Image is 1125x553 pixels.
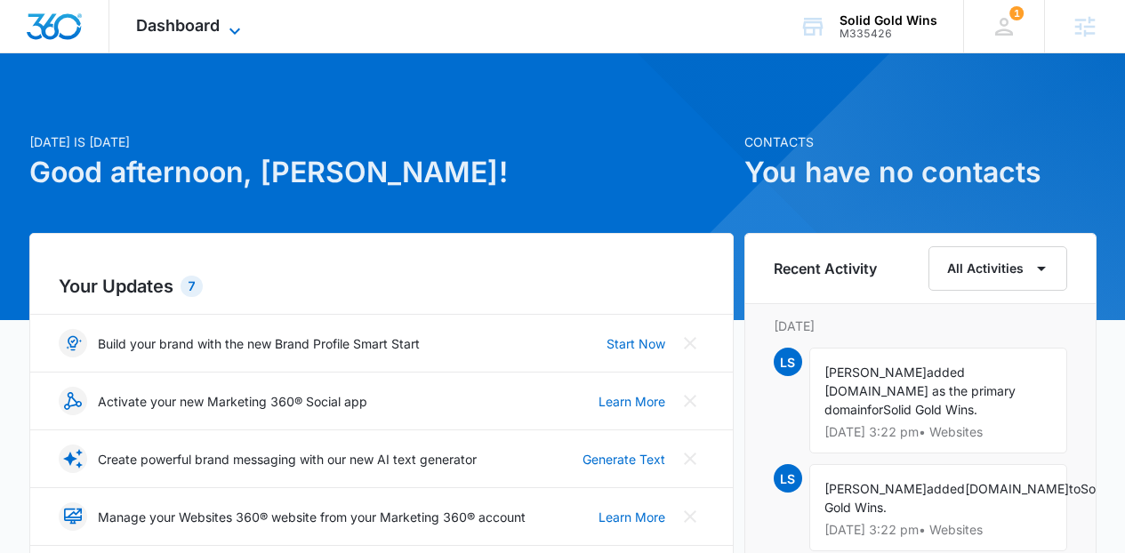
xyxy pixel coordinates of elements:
[824,365,927,380] span: [PERSON_NAME]
[824,426,1052,438] p: [DATE] 3:22 pm • Websites
[1009,6,1024,20] span: 1
[607,334,665,353] a: Start Now
[774,317,1067,335] p: [DATE]
[98,392,367,411] p: Activate your new Marketing 360® Social app
[824,524,1052,536] p: [DATE] 3:22 pm • Websites
[98,508,526,526] p: Manage your Websites 360® website from your Marketing 360® account
[136,16,220,35] span: Dashboard
[840,13,937,28] div: account name
[181,276,203,297] div: 7
[599,392,665,411] a: Learn More
[599,508,665,526] a: Learn More
[883,402,977,417] span: Solid Gold Wins.
[840,28,937,40] div: account id
[676,387,704,415] button: Close
[774,348,802,376] span: LS
[98,450,477,469] p: Create powerful brand messaging with our new AI text generator
[98,334,420,353] p: Build your brand with the new Brand Profile Smart Start
[824,481,927,496] span: [PERSON_NAME]
[676,329,704,357] button: Close
[744,132,1097,151] p: Contacts
[744,151,1097,194] h1: You have no contacts
[824,365,1016,417] span: added [DOMAIN_NAME] as the primary domain
[774,258,877,279] h6: Recent Activity
[676,445,704,473] button: Close
[927,481,965,496] span: added
[928,246,1067,291] button: All Activities
[965,481,1069,496] span: [DOMAIN_NAME]
[774,464,802,493] span: LS
[1069,481,1081,496] span: to
[29,132,734,151] p: [DATE] is [DATE]
[1009,6,1024,20] div: notifications count
[583,450,665,469] a: Generate Text
[867,402,883,417] span: for
[29,151,734,194] h1: Good afternoon, [PERSON_NAME]!
[676,502,704,531] button: Close
[59,273,704,300] h2: Your Updates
